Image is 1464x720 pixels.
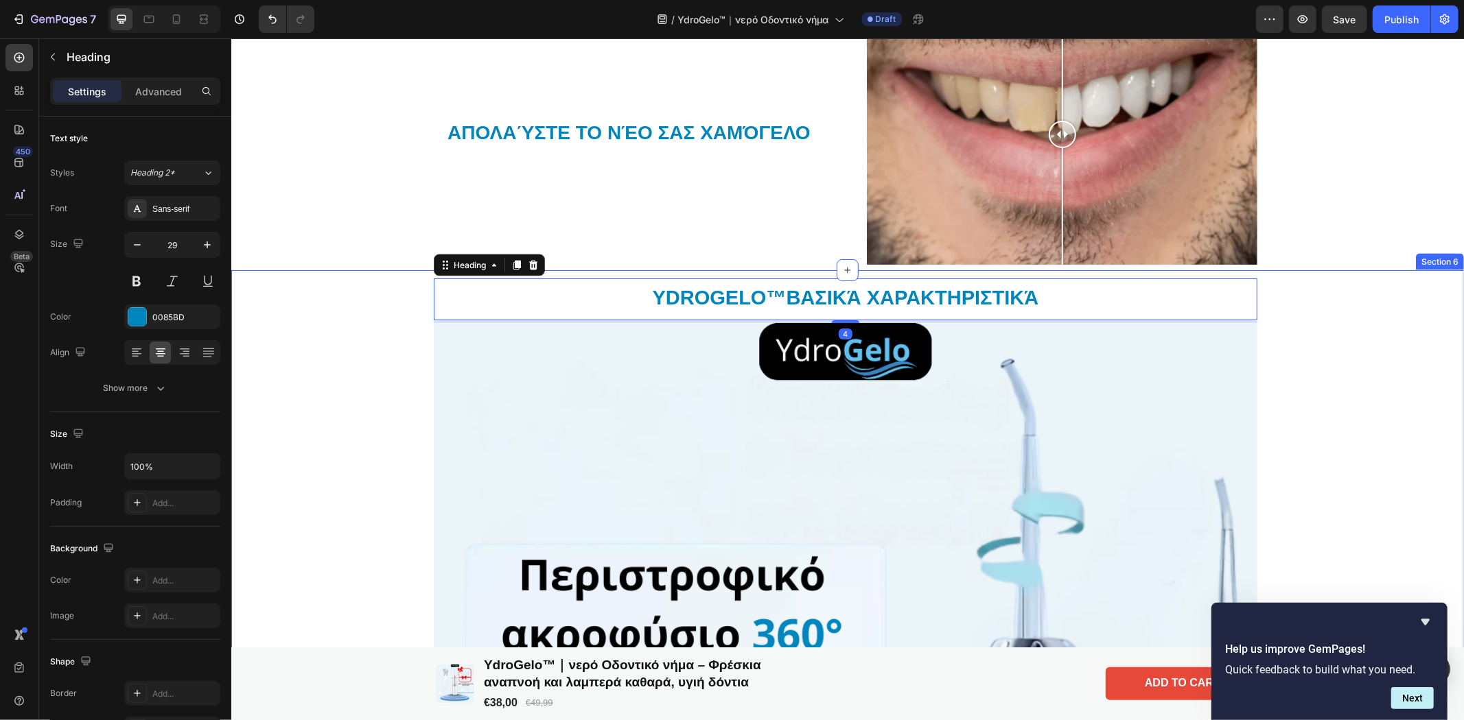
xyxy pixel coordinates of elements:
[50,344,89,362] div: Align
[1187,217,1230,230] div: Section 6
[216,84,579,105] strong: Απολαύστε το νέο σας χαμόγελο
[874,629,1028,662] a: Add to cart
[152,688,217,700] div: Add...
[259,5,314,33] div: Undo/Redo
[1391,687,1434,709] button: Next question
[1373,5,1430,33] button: Publish
[607,290,621,301] div: 4
[50,687,77,699] div: Border
[202,245,1026,274] h2: YdroGelo Βασικά Χαρακτηριστικά
[68,84,106,99] p: Settings
[1225,641,1434,658] h2: Help us improve GemPages!
[231,38,1464,720] iframe: Design area
[251,617,539,653] h1: YdroGelo™｜νερό Οδοντικό νήμα – Φρέσκια αναπνοή και λαμπερά καθαρά, υγιή δόντια
[1225,614,1434,709] div: Help us improve GemPages!
[914,638,989,652] p: Add to cart
[672,12,675,27] span: /
[50,132,88,145] div: Text style
[67,49,215,65] p: Heading
[152,575,217,587] div: Add...
[152,497,217,509] div: Add...
[50,311,71,323] div: Color
[152,311,217,324] div: 0085BD
[50,460,73,472] div: Width
[1334,14,1356,25] span: Save
[50,376,220,400] button: Show more
[220,221,257,233] div: Heading
[152,203,217,215] div: Sans-serif
[1322,5,1367,33] button: Save
[50,574,71,586] div: Color
[50,425,86,444] div: Size
[50,540,117,558] div: Background
[1225,663,1434,676] p: Quick feedback to build what you need.
[50,167,74,179] div: Styles
[535,248,555,270] strong: ™
[251,656,288,673] div: €38,00
[50,610,74,622] div: Image
[50,496,82,509] div: Padding
[152,610,217,623] div: Add...
[104,381,167,395] div: Show more
[5,5,102,33] button: 7
[125,454,220,479] input: Auto
[135,84,182,99] p: Advanced
[50,653,94,671] div: Shape
[50,235,86,254] div: Size
[293,658,323,672] div: €49,99
[1384,12,1419,27] div: Publish
[1417,614,1434,630] button: Hide survey
[50,202,67,215] div: Font
[876,13,896,25] span: Draft
[124,160,220,185] button: Heading 2*
[10,251,33,262] div: Beta
[130,167,175,179] span: Heading 2*
[678,12,829,27] span: YdroGelo™｜νερό Οδοντικό νήμα
[90,11,96,27] p: 7
[13,146,33,157] div: 450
